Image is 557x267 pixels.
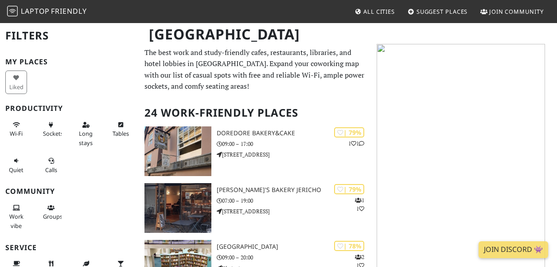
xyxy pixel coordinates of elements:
[113,130,129,137] span: Work-friendly tables
[417,8,468,16] span: Suggest Places
[5,58,134,66] h3: My Places
[139,126,371,176] a: DoreDore Bakery&Cake | 79% 11 DoreDore Bakery&Cake 09:00 – 17:00 [STREET_ADDRESS]
[351,4,398,20] a: All Cities
[5,118,27,141] button: Wi-Fi
[217,196,371,205] p: 07:00 – 19:00
[217,253,371,262] p: 09:00 – 20:00
[110,118,132,141] button: Tables
[217,140,371,148] p: 09:00 – 17:00
[45,166,57,174] span: Video/audio calls
[5,243,134,252] h3: Service
[40,200,62,224] button: Groups
[348,139,364,148] p: 1 1
[7,4,87,20] a: LaptopFriendly LaptopFriendly
[217,207,371,216] p: [STREET_ADDRESS]
[144,183,211,233] img: GAIL's Bakery Jericho
[43,130,63,137] span: Power sockets
[40,153,62,177] button: Calls
[5,200,27,233] button: Work vibe
[334,241,364,251] div: | 78%
[217,243,371,251] h3: [GEOGRAPHIC_DATA]
[5,22,134,49] h2: Filters
[5,104,134,113] h3: Productivity
[144,99,366,126] h2: 24 Work-Friendly Places
[477,4,547,20] a: Join Community
[142,22,370,47] h1: [GEOGRAPHIC_DATA]
[404,4,471,20] a: Suggest Places
[9,212,23,229] span: People working
[43,212,62,220] span: Group tables
[40,118,62,141] button: Sockets
[75,118,97,150] button: Long stays
[10,130,23,137] span: Stable Wi-Fi
[144,126,211,176] img: DoreDore Bakery&Cake
[9,166,23,174] span: Quiet
[139,183,371,233] a: GAIL's Bakery Jericho | 79% 11 [PERSON_NAME]'s Bakery Jericho 07:00 – 19:00 [STREET_ADDRESS]
[144,47,366,92] p: The best work and study-friendly cafes, restaurants, libraries, and hotel lobbies in [GEOGRAPHIC_...
[479,241,548,258] a: Join Discord 👾
[334,127,364,137] div: | 79%
[355,196,364,213] p: 1 1
[21,6,50,16] span: Laptop
[51,6,86,16] span: Friendly
[5,187,134,196] h3: Community
[489,8,544,16] span: Join Community
[217,130,371,137] h3: DoreDore Bakery&Cake
[334,184,364,194] div: | 79%
[7,6,18,16] img: LaptopFriendly
[79,130,93,146] span: Long stays
[5,153,27,177] button: Quiet
[217,150,371,159] p: [STREET_ADDRESS]
[217,186,371,194] h3: [PERSON_NAME]'s Bakery Jericho
[363,8,395,16] span: All Cities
